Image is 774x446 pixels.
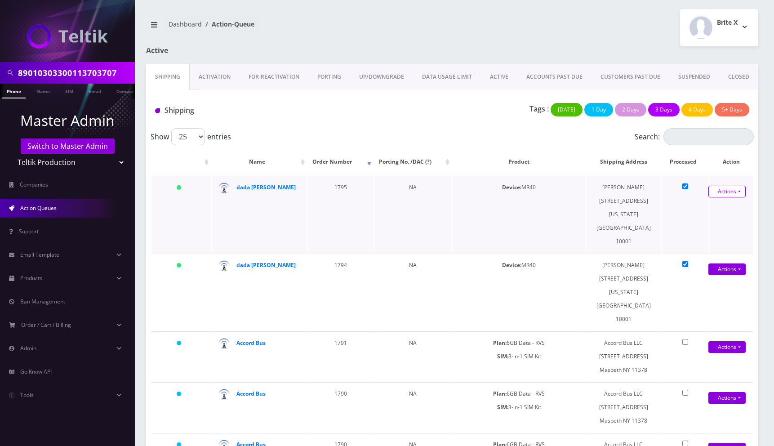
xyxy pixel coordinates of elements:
[663,128,754,145] input: Search:
[551,103,583,116] button: [DATE]
[453,331,586,381] td: 6GB Data - RVS 3-in-1 SIM Kit
[20,391,34,399] span: Tools
[502,183,521,191] b: Device:
[20,204,57,212] span: Action Queues
[236,390,266,397] a: Accord Bus
[155,108,160,113] img: Shipping
[146,15,445,40] nav: breadcrumb
[190,64,240,90] a: Activation
[374,331,452,381] td: NA
[497,352,508,360] b: SIM:
[169,20,202,28] a: Dashboard
[20,251,59,259] span: Email Template
[592,64,669,90] a: CUSTOMERS PAST DUE
[710,149,753,175] th: Action
[413,64,481,90] a: DATA USAGE LIMIT
[453,149,586,175] th: Product
[308,64,350,90] a: PORTING
[20,274,42,282] span: Products
[171,128,205,145] select: Showentries
[84,84,106,98] a: Email
[146,64,190,90] a: Shipping
[18,64,133,81] input: Search in Company
[374,254,452,330] td: NA
[308,331,374,381] td: 1791
[717,19,738,27] h2: Brite X
[32,84,54,98] a: Name
[481,64,517,90] a: ACTIVE
[155,106,344,115] h1: Shipping
[453,254,586,330] td: MR40
[21,138,115,154] a: Switch to Master Admin
[236,261,296,269] a: dada [PERSON_NAME]
[587,176,661,253] td: [PERSON_NAME] [STREET_ADDRESS] [US_STATE][GEOGRAPHIC_DATA] 10001
[27,24,108,49] img: Teltik Production
[681,103,713,116] button: 4 Days
[493,390,507,397] b: Plan:
[236,183,296,191] a: dada [PERSON_NAME]
[2,84,26,98] a: Phone
[493,339,507,347] b: Plan:
[374,176,452,253] td: NA
[635,128,754,145] label: Search:
[708,186,746,197] a: Actions
[615,103,646,116] button: 2 Days
[708,263,746,275] a: Actions
[146,46,341,55] h1: Active
[151,128,231,145] label: Show entries
[308,382,374,432] td: 1790
[19,227,39,235] span: Support
[308,149,374,175] th: Order Number: activate to sort column ascending
[715,103,749,116] button: 5+ Days
[497,403,508,411] b: SIM:
[308,176,374,253] td: 1795
[308,254,374,330] td: 1794
[648,103,680,116] button: 3 Days
[350,64,413,90] a: UP/DOWNGRADE
[151,149,211,175] th: : activate to sort column ascending
[662,149,709,175] th: Processed: activate to sort column ascending
[240,64,308,90] a: FOR-REActivation
[112,84,142,98] a: Company
[680,9,758,46] button: Brite X
[719,64,758,90] a: CLOSED
[20,298,65,305] span: Ban Management
[587,331,661,381] td: Accord Bus LLC [STREET_ADDRESS] Maspeth NY 11378
[236,339,266,347] a: Accord Bus
[584,103,613,116] button: 1 Day
[587,254,661,330] td: [PERSON_NAME] [STREET_ADDRESS] [US_STATE][GEOGRAPHIC_DATA] 10001
[20,181,48,188] span: Companies
[453,382,586,432] td: 6GB Data - RVS 3-in-1 SIM Kit
[202,19,254,29] li: Action-Queue
[20,344,36,352] span: Admin
[587,149,661,175] th: Shipping Address
[708,392,746,404] a: Actions
[21,321,71,329] span: Order / Cart / Billing
[20,368,52,375] span: Go Know API
[517,64,592,90] a: ACCOUNTS PAST DUE
[529,103,549,114] p: Tags :
[502,261,521,269] b: Device:
[212,149,307,175] th: Name: activate to sort column ascending
[374,382,452,432] td: NA
[587,382,661,432] td: Accord Bus LLC [STREET_ADDRESS] Maspeth NY 11378
[453,176,586,253] td: MR40
[708,341,746,353] a: Actions
[61,84,78,98] a: SIM
[374,149,452,175] th: Porting No. /DAC (?): activate to sort column ascending
[669,64,719,90] a: SUSPENDED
